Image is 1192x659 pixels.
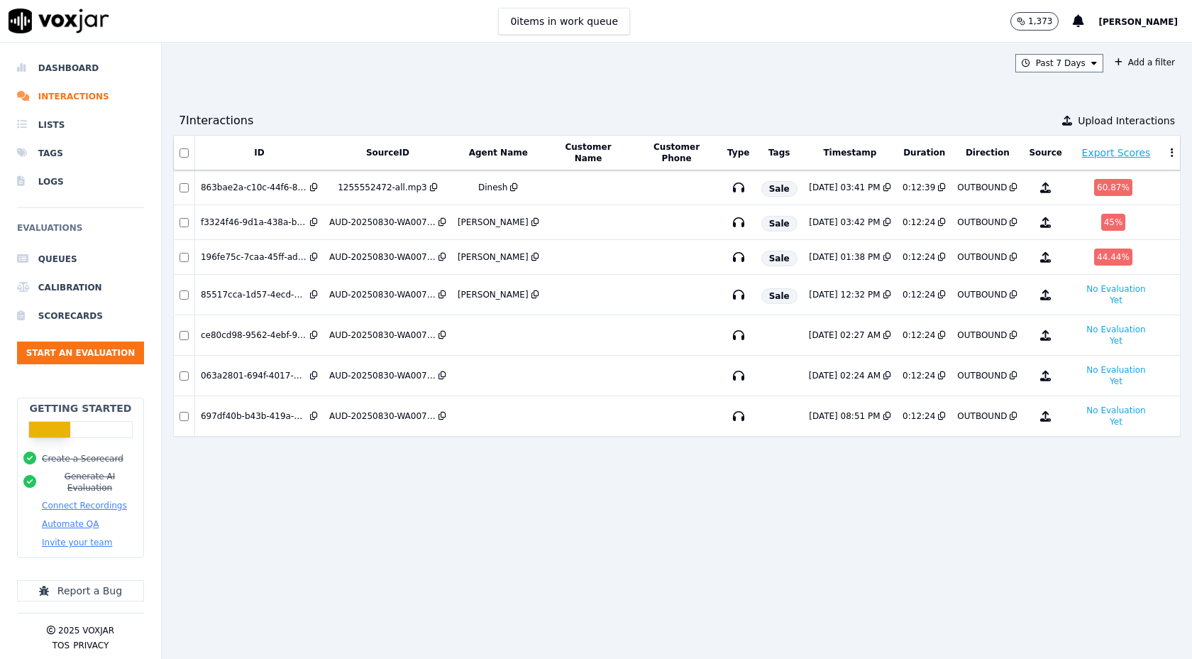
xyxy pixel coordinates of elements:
button: Start an Evaluation [17,342,144,364]
button: Timestamp [823,147,876,158]
span: Sale [761,251,798,266]
button: Customer Name [551,141,627,164]
div: [DATE] 08:51 PM [809,410,880,422]
a: Calibration [17,273,144,302]
div: AUD-20250830-WA0072.mp3 [329,251,436,263]
div: OUTBOUND [957,289,1007,300]
div: OUTBOUND [957,329,1007,341]
button: Type [727,147,749,158]
div: 0:12:24 [903,217,935,228]
div: AUD-20250830-WA0072.mp3 [329,217,436,228]
div: AUD-20250830-WA0072.mp3 [329,370,436,381]
div: 863bae2a-c10c-44f6-81f7-fe178dba09f7 [201,182,307,193]
div: 0:12:24 [903,370,935,381]
div: AUD-20250830-WA0072.mp3 [329,329,436,341]
button: Source [1029,147,1062,158]
button: 1,373 [1010,12,1073,31]
div: 60.87 % [1094,179,1132,196]
div: 44.44 % [1094,249,1132,266]
div: 0:12:24 [903,410,935,422]
button: No Evaluation Yet [1074,402,1159,430]
button: No Evaluation Yet [1074,361,1159,390]
a: Queues [17,245,144,273]
img: voxjar logo [9,9,109,33]
button: Automate QA [42,518,99,530]
div: 196fe75c-7caa-45ff-ada8-8516a0eda13a [201,251,307,263]
div: 0:12:24 [903,289,935,300]
div: f3324f46-9d1a-438a-b30f-6c50e166e592 [201,217,307,228]
div: OUTBOUND [957,410,1007,422]
div: 0:12:39 [903,182,935,193]
div: 7 Interaction s [179,112,253,129]
div: [DATE] 12:32 PM [809,289,880,300]
button: Tags [768,147,790,158]
a: Interactions [17,82,144,111]
a: Lists [17,111,144,139]
div: 0:12:24 [903,251,935,263]
button: Customer Phone [637,141,715,164]
button: SourceID [366,147,409,158]
div: Dinesh [478,182,507,193]
span: Upload Interactions [1078,114,1175,128]
span: Sale [761,181,798,197]
button: No Evaluation Yet [1074,321,1159,349]
a: Scorecards [17,302,144,330]
button: Connect Recordings [42,500,127,511]
div: [DATE] 01:38 PM [809,251,880,263]
button: Privacy [73,640,109,651]
div: AUD-20250830-WA0072.mp3 [329,289,436,300]
div: OUTBOUND [957,251,1007,263]
div: [DATE] 03:41 PM [809,182,880,193]
a: Dashboard [17,54,144,82]
div: OUTBOUND [957,217,1007,228]
span: Sale [761,216,798,232]
p: 2025 Voxjar [58,625,114,636]
div: AUD-20250830-WA0072.mp3 [329,410,436,422]
button: Past 7 Days [1015,54,1103,72]
button: Upload Interactions [1062,114,1175,128]
button: 1,373 [1010,12,1059,31]
div: 0:12:24 [903,329,935,341]
div: 1255552472-all.mp3 [338,182,426,193]
button: Export Scores [1082,146,1151,160]
div: [DATE] 03:42 PM [809,217,880,228]
h6: Evaluations [17,219,144,245]
button: Duration [903,147,945,158]
div: [PERSON_NAME] [458,251,529,263]
span: Sale [761,288,798,304]
button: Agent Name [469,147,528,158]
button: Create a Scorecard [42,453,123,464]
button: Add a filter [1109,54,1181,71]
button: Report a Bug [17,580,144,601]
div: 45 % [1101,214,1126,231]
div: 697df40b-b43b-419a-b830-a0b7f1ccb0ea [201,410,307,422]
h2: Getting Started [29,401,131,415]
div: 063a2801-694f-4017-8c7e-ab21487da426 [201,370,307,381]
div: [PERSON_NAME] [458,289,529,300]
a: Logs [17,168,144,196]
button: ID [254,147,264,158]
button: 0items in work queue [498,8,630,35]
button: Generate AI Evaluation [42,471,138,494]
a: Tags [17,139,144,168]
div: 85517cca-1d57-4ecd-9f69-601f023d03ca [201,289,307,300]
div: [DATE] 02:24 AM [809,370,881,381]
div: [PERSON_NAME] [458,217,529,228]
p: 1,373 [1028,16,1052,27]
div: [DATE] 02:27 AM [809,329,881,341]
span: [PERSON_NAME] [1098,17,1178,27]
div: OUTBOUND [957,182,1007,193]
button: No Evaluation Yet [1074,281,1159,309]
button: TOS [53,640,70,651]
div: OUTBOUND [957,370,1007,381]
button: [PERSON_NAME] [1098,13,1192,30]
button: Direction [966,147,1010,158]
